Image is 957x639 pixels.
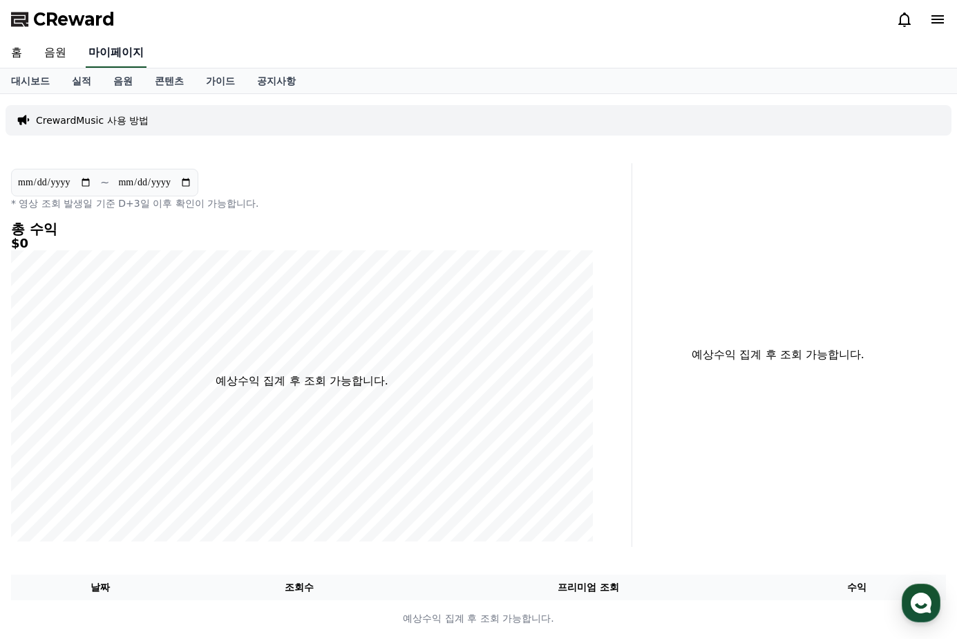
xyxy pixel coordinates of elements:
div: CReward [51,147,253,159]
a: 음원 [102,68,144,93]
span: 대화 [126,460,143,471]
a: 공지사항 [246,68,307,93]
p: 예상수익 집계 후 조회 가능합니다. [216,373,388,389]
a: 콘텐츠 [144,68,195,93]
span: CReward [33,8,115,30]
div: 안녕하세요 크리워드입니다. [51,159,225,173]
a: 홈 [4,438,91,473]
a: 마이페이지 [86,39,146,68]
th: 프리미엄 조회 [409,575,768,600]
p: * 영상 조회 발생일 기준 D+3일 이후 확인이 가능합니다. [11,196,593,210]
p: 예상수익 집계 후 조회 가능합니다. [643,346,913,363]
span: 설정 [214,459,230,470]
a: 대화 [91,438,178,473]
th: 날짜 [11,575,189,600]
div: 문의사항을 남겨주세요 :) [51,173,225,187]
b: 채널톡 [119,276,142,285]
span: 홈 [44,459,52,470]
a: CrewardMusic 사용 방법 [36,113,149,127]
a: CReward안녕하세요 크리워드입니다.문의사항을 남겨주세요 :) [17,141,253,195]
a: 문의하기 [19,203,250,237]
th: 수익 [768,575,946,600]
a: 음원 [33,39,77,68]
a: 가이드 [195,68,246,93]
p: 예상수익 집계 후 조회 가능합니다. [12,611,945,626]
a: 채널톡이용중 [105,275,164,286]
h1: CReward [17,104,97,126]
p: ~ [100,174,109,191]
a: 설정 [178,438,265,473]
h4: 총 수익 [11,221,593,237]
span: 문의하기 [106,213,148,227]
a: CReward [11,8,115,30]
h5: $0 [11,237,593,250]
button: 운영시간 보기 [176,109,253,126]
a: 실적 [61,68,102,93]
span: 오전 8:30부터 운영해요 [97,242,189,253]
th: 조회수 [189,575,409,600]
span: 이용중 [119,276,164,285]
span: 운영시간 보기 [181,111,238,124]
